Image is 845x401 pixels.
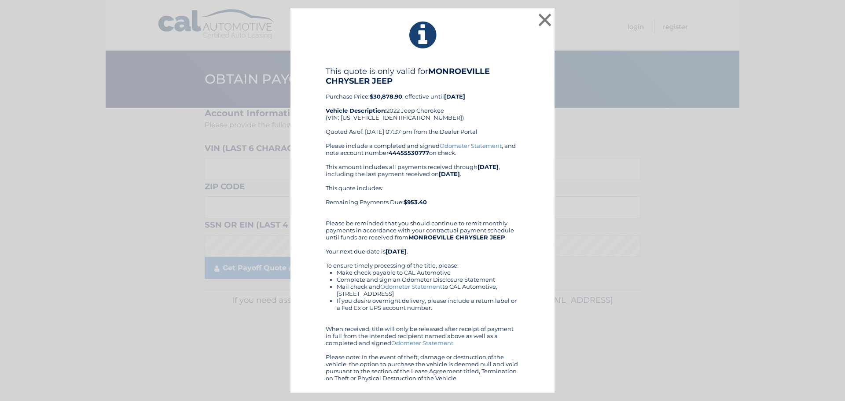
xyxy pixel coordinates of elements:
[478,163,499,170] b: [DATE]
[389,149,429,156] b: 44455530777
[326,142,519,382] div: Please include a completed and signed , and note account number on check. This amount includes al...
[370,93,402,100] b: $30,878.90
[326,66,519,142] div: Purchase Price: , effective until 2022 Jeep Cherokee (VIN: [US_VEHICLE_IDENTIFICATION_NUMBER]) Qu...
[326,66,519,86] h4: This quote is only valid for
[326,107,386,114] strong: Vehicle Description:
[337,276,519,283] li: Complete and sign an Odometer Disclosure Statement
[380,283,442,290] a: Odometer Statement
[536,11,554,29] button: ×
[408,234,505,241] b: MONROEVILLE CHRYSLER JEEP
[444,93,465,100] b: [DATE]
[440,142,502,149] a: Odometer Statement
[337,269,519,276] li: Make check payable to CAL Automotive
[391,339,453,346] a: Odometer Statement
[386,248,407,255] b: [DATE]
[439,170,460,177] b: [DATE]
[337,283,519,297] li: Mail check and to CAL Automotive, [STREET_ADDRESS]
[337,297,519,311] li: If you desire overnight delivery, please include a return label or a Fed Ex or UPS account number.
[326,66,490,86] b: MONROEVILLE CHRYSLER JEEP
[404,199,427,206] b: $953.40
[326,184,519,213] div: This quote includes: Remaining Payments Due:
